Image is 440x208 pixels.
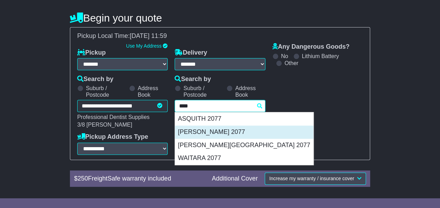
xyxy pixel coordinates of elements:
[175,49,207,57] label: Delivery
[77,75,113,83] label: Search by
[281,53,288,59] label: No
[130,32,167,39] span: [DATE] 11:59
[126,43,161,49] a: Use My Address
[77,122,132,128] span: 3/8 [PERSON_NAME]
[175,112,313,126] div: ASQUITH 2077
[70,12,370,24] h4: Begin your quote
[175,75,211,83] label: Search by
[77,114,150,120] span: Professional Dentist Supplies
[175,152,313,165] div: WAITARA 2077
[77,133,148,141] label: Pickup Address Type
[183,85,223,98] label: Suburb / Postcode
[272,43,350,51] label: Any Dangerous Goods?
[208,175,261,183] div: Additional Cover
[74,32,366,40] div: Pickup Local Time:
[175,126,313,139] div: [PERSON_NAME] 2077
[302,53,339,59] label: Lithium Battery
[269,176,354,181] span: Increase my warranty / insurance cover
[175,139,313,152] div: [PERSON_NAME][GEOGRAPHIC_DATA] 2077
[71,175,208,183] div: $ FreightSafe warranty included
[77,49,106,57] label: Pickup
[78,175,88,182] span: 250
[235,85,265,98] label: Address Book
[138,85,168,98] label: Address Book
[86,85,126,98] label: Suburb / Postcode
[265,173,366,185] button: Increase my warranty / insurance cover
[285,60,298,66] label: Other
